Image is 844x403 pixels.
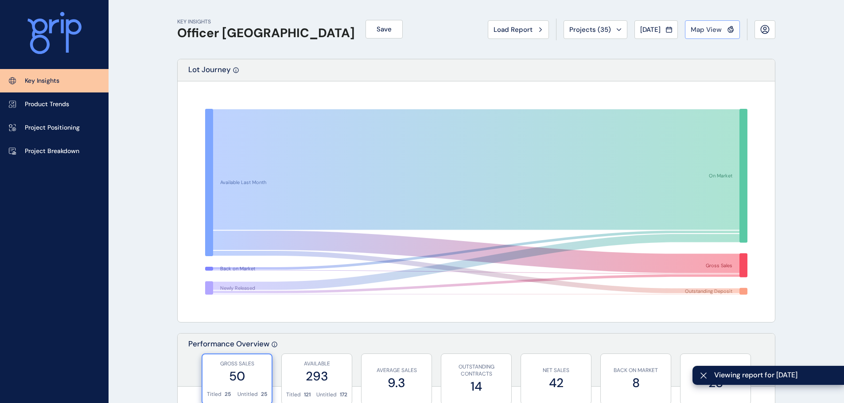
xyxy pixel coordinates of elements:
[525,367,587,374] p: NET SALES
[340,391,347,399] p: 172
[446,363,507,378] p: OUTSTANDING CONTRACTS
[25,123,80,132] p: Project Positioning
[377,25,392,34] span: Save
[25,100,69,109] p: Product Trends
[207,391,222,398] p: Titled
[605,367,666,374] p: BACK ON MARKET
[286,360,347,368] p: AVAILABLE
[25,147,79,156] p: Project Breakdown
[207,360,267,368] p: GROSS SALES
[261,391,267,398] p: 25
[691,25,722,34] span: Map View
[488,20,549,39] button: Load Report
[685,367,746,374] p: NEWLY RELEASED
[316,391,337,399] p: Untitled
[564,20,627,39] button: Projects (35)
[569,25,611,34] span: Projects ( 35 )
[237,391,258,398] p: Untitled
[634,20,678,39] button: [DATE]
[177,18,355,26] p: KEY INSIGHTS
[304,391,311,399] p: 121
[188,65,231,81] p: Lot Journey
[605,374,666,391] label: 8
[286,391,301,399] p: Titled
[714,370,837,380] span: Viewing report for [DATE]
[640,25,661,34] span: [DATE]
[494,25,533,34] span: Load Report
[446,378,507,395] label: 14
[685,374,746,391] label: 28
[366,20,403,38] button: Save
[685,20,740,39] button: Map View
[366,367,427,374] p: AVERAGE SALES
[286,368,347,385] label: 293
[366,374,427,391] label: 9.3
[207,368,267,385] label: 50
[525,374,587,391] label: 42
[177,26,355,41] h1: Officer [GEOGRAPHIC_DATA]
[188,339,269,386] p: Performance Overview
[25,77,59,85] p: Key Insights
[225,391,231,398] p: 25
